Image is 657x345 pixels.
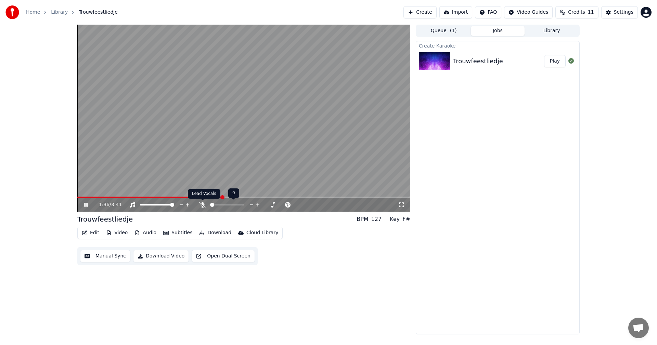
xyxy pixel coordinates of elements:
[5,5,19,19] img: youka
[450,27,457,34] span: ( 1 )
[111,201,122,208] span: 3:41
[628,318,649,338] div: Open de chat
[160,228,195,238] button: Subtitles
[439,6,472,18] button: Import
[402,215,410,223] div: F#
[417,26,471,36] button: Queue
[525,26,579,36] button: Library
[471,26,525,36] button: Jobs
[246,229,278,236] div: Cloud Library
[371,215,382,223] div: 127
[79,228,102,238] button: Edit
[475,6,501,18] button: FAQ
[133,250,189,262] button: Download Video
[504,6,553,18] button: Video Guides
[568,9,585,16] span: Credits
[26,9,40,16] a: Home
[196,228,234,238] button: Download
[99,201,109,208] span: 1:36
[51,9,68,16] a: Library
[188,189,220,199] div: Lead Vocals
[555,6,598,18] button: Credits11
[357,215,368,223] div: BPM
[601,6,638,18] button: Settings
[79,9,118,16] span: Trouwfeestliedje
[453,56,503,66] div: Trouwfeestliedje
[132,228,159,238] button: Audio
[192,250,255,262] button: Open Dual Screen
[77,214,133,224] div: Trouwfeestliedje
[103,228,130,238] button: Video
[80,250,130,262] button: Manual Sync
[403,6,437,18] button: Create
[228,188,239,198] div: 0
[588,9,594,16] span: 11
[614,9,633,16] div: Settings
[544,55,566,67] button: Play
[26,9,118,16] nav: breadcrumb
[390,215,400,223] div: Key
[416,41,579,50] div: Create Karaoke
[99,201,115,208] div: /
